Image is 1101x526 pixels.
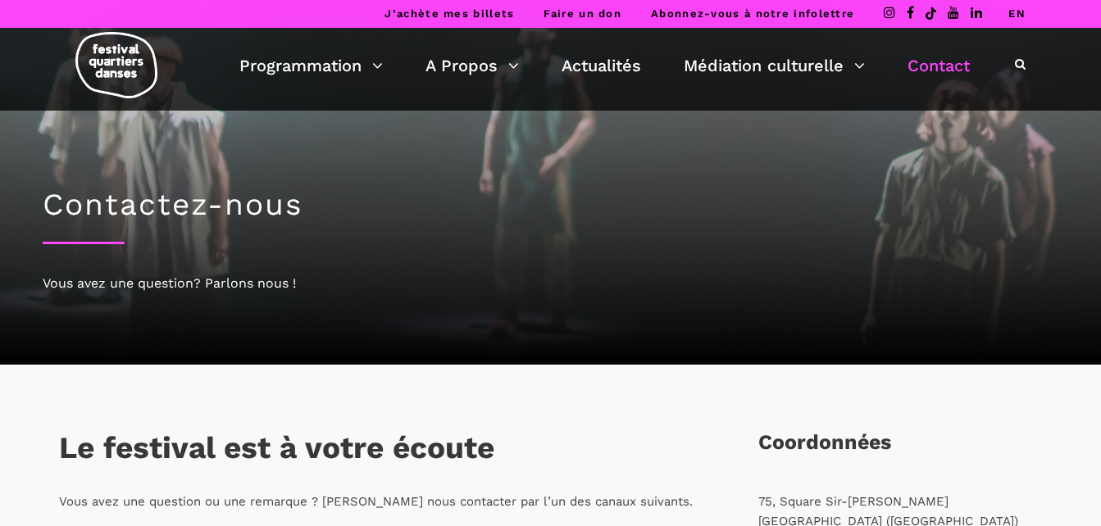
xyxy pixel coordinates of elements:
[75,32,157,98] img: logo-fqd-med
[425,52,519,79] a: A Propos
[43,187,1059,223] h1: Contactez-nous
[384,7,514,20] a: J’achète mes billets
[1008,7,1026,20] a: EN
[544,7,621,20] a: Faire un don
[562,52,641,79] a: Actualités
[43,273,1059,294] div: Vous avez une question? Parlons nous !
[758,430,891,471] h3: Coordonnées
[59,492,693,511] p: Vous avez une question ou une remarque ? [PERSON_NAME] nous contacter par l’un des canaux suivants.
[908,52,970,79] a: Contact
[239,52,383,79] a: Programmation
[684,52,865,79] a: Médiation culturelle
[651,7,854,20] a: Abonnez-vous à notre infolettre
[59,430,494,471] h3: Le festival est à votre écoute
